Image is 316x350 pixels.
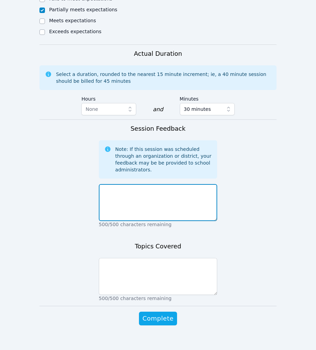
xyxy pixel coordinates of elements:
[135,242,181,251] h3: Topics Covered
[49,18,96,23] label: Meets expectations
[134,49,182,59] h3: Actual Duration
[139,312,177,325] button: Complete
[184,105,211,113] span: 30 minutes
[130,124,185,133] h3: Session Feedback
[99,221,217,228] p: 500/500 characters remaining
[180,93,235,103] label: Minutes
[81,93,136,103] label: Hours
[85,106,98,112] span: None
[56,71,271,85] div: Select a duration, rounded to the nearest 15 minute increment; ie, a 40 minute session should be ...
[153,105,163,114] div: and
[49,29,101,34] label: Exceeds expectations
[49,7,117,12] label: Partially meets expectations
[142,314,173,323] span: Complete
[180,103,235,115] button: 30 minutes
[115,146,212,173] div: Note: If this session was scheduled through an organization or district, your feedback may be be ...
[81,103,136,115] button: None
[99,295,217,302] p: 500/500 characters remaining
